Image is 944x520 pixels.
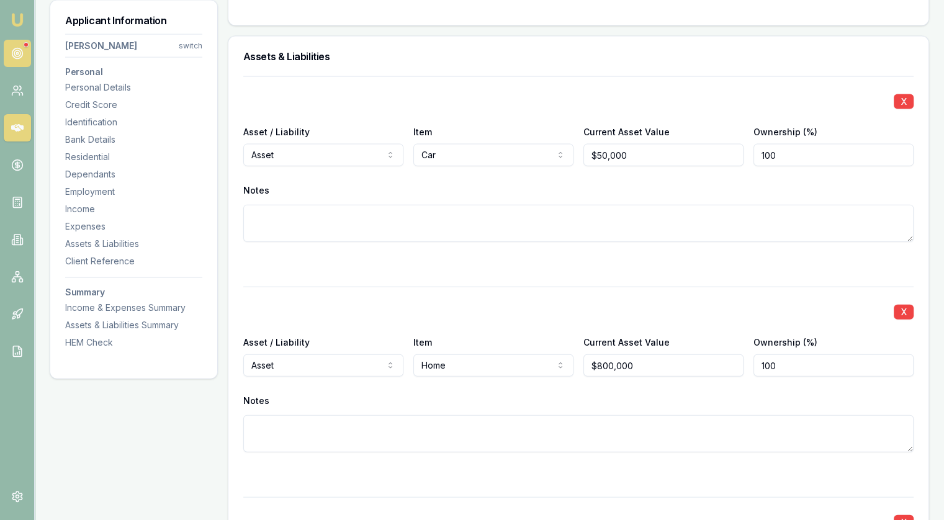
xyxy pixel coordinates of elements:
[65,220,202,233] div: Expenses
[65,68,202,76] h3: Personal
[243,52,914,61] h3: Assets & Liabilities
[243,181,914,200] div: Notes
[753,337,817,347] label: Ownership (%)
[243,392,914,410] div: Notes
[753,127,817,137] label: Ownership (%)
[65,319,202,331] div: Assets & Liabilities Summary
[65,151,202,163] div: Residential
[65,186,202,198] div: Employment
[583,354,744,377] input: $
[10,12,25,27] img: emu-icon-u.png
[65,116,202,128] div: Identification
[753,144,914,166] input: Select a percentage
[65,168,202,181] div: Dependants
[65,336,202,349] div: HEM Check
[65,81,202,94] div: Personal Details
[65,302,202,314] div: Income & Expenses Summary
[65,133,202,146] div: Bank Details
[243,337,310,347] label: Asset / Liability
[894,94,914,109] button: X
[179,41,202,51] div: switch
[65,238,202,250] div: Assets & Liabilities
[65,255,202,267] div: Client Reference
[583,337,670,347] label: Current Asset Value
[65,16,202,25] h3: Applicant Information
[65,40,137,52] div: [PERSON_NAME]
[894,305,914,320] button: X
[65,203,202,215] div: Income
[413,337,432,347] label: Item
[413,127,432,137] label: Item
[65,99,202,111] div: Credit Score
[65,288,202,297] h3: Summary
[243,127,310,137] label: Asset / Liability
[753,354,914,377] input: Select a percentage
[583,127,670,137] label: Current Asset Value
[583,144,744,166] input: $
